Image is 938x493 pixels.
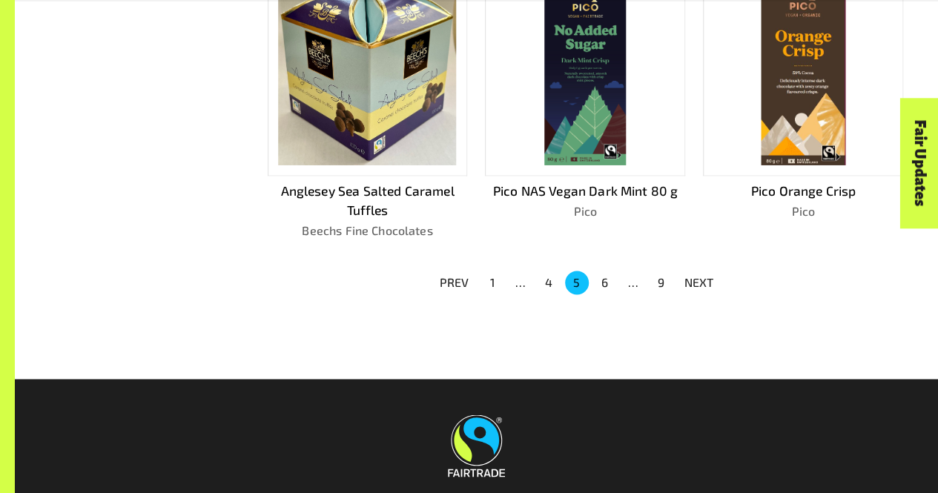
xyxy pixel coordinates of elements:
p: Anglesey Sea Salted Caramel Tuffles [268,182,468,220]
button: PREV [431,269,478,296]
p: NEXT [684,274,714,291]
button: page 5 [565,271,589,294]
p: Pico [485,202,685,220]
div: … [509,274,532,291]
p: Beechs Fine Chocolates [268,222,468,239]
p: PREV [440,274,469,291]
p: Pico Orange Crisp [703,182,903,201]
button: NEXT [676,269,723,296]
button: Go to page 4 [537,271,561,294]
nav: pagination navigation [431,269,723,296]
img: Fairtrade Australia New Zealand logo [448,414,505,477]
button: Go to page 1 [480,271,504,294]
div: … [621,274,645,291]
p: Pico [703,202,903,220]
p: Pico NAS Vegan Dark Mint 80 g [485,182,685,201]
button: Go to page 9 [650,271,673,294]
button: Go to page 6 [593,271,617,294]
